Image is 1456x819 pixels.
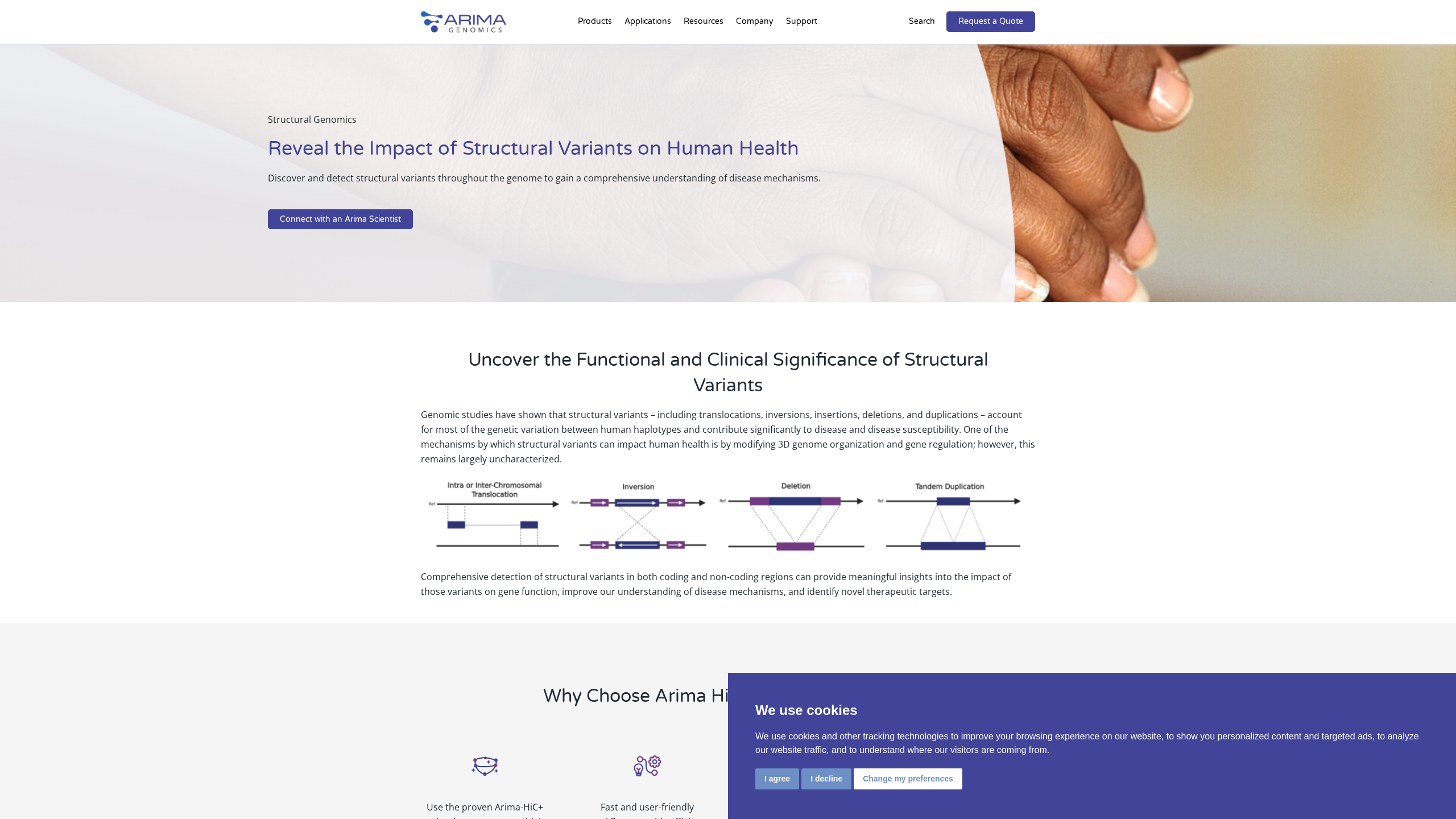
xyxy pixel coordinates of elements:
img: Solutions_Icon_Arima Genomics [630,748,664,783]
p: Search [909,14,935,29]
p: Structural Genomics [268,112,958,136]
img: Arima-Genomics-logo [421,11,506,32]
p: Genomic studies have shown that structural variants – including translocations, inversions, inser... [421,407,1035,475]
img: HiC+_Icon_Arima Genomics [468,748,502,783]
h2: Why Choose Arima Hi-C for Your Research? [466,684,990,718]
a: Connect with an Arima Scientist [268,209,413,230]
button: I agree [755,768,799,789]
a: Request a Quote [946,11,1035,32]
h1: Reveal the Impact of Structural Variants on Human Health [268,136,958,171]
p: Comprehensive detection of structural variants in both coding and non-coding regions can provide ... [421,569,1035,608]
h2: Uncover the Functional and Clinical Significance of Structural Variants [466,348,990,407]
p: We use cookies [755,700,1429,721]
p: Discover and detect structural variants throughout the genome to gain a comprehensive understandi... [268,171,958,195]
button: Change my preferences [854,768,962,789]
p: We use cookies and other tracking technologies to improve your browsing experience on our website... [755,730,1429,757]
button: I decline [801,768,851,789]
